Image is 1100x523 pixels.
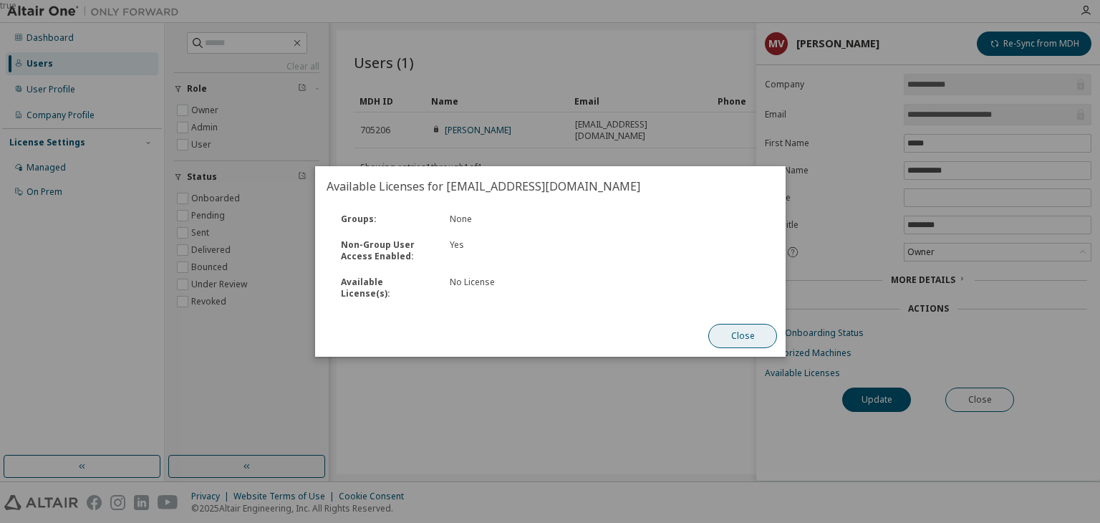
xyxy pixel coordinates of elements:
div: Non-Group User Access Enabled : [332,239,441,262]
div: None [441,213,604,225]
button: Close [708,324,777,348]
div: Available License(s) : [332,277,441,299]
div: No License [450,277,596,288]
h2: Available Licenses for [EMAIL_ADDRESS][DOMAIN_NAME] [315,166,786,206]
div: Yes [441,239,604,262]
div: Groups : [332,213,441,225]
